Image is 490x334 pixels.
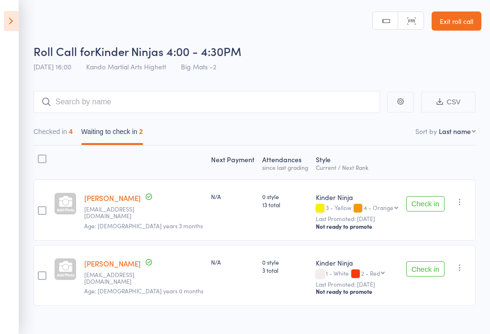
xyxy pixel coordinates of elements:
small: whitenatalie1@gmail.com [84,206,146,220]
span: [DATE] 16:00 [33,62,71,71]
div: 2 [139,128,143,135]
div: Current / Next Rank [316,164,398,170]
div: 2 - Red [361,270,380,276]
div: 1 - White [316,270,398,278]
div: Last name [439,126,471,136]
div: Style [312,150,402,175]
span: Big Mats -2 [181,62,216,71]
button: Waiting to check in2 [81,123,143,145]
span: 0 style [262,192,308,200]
div: 3 - Yellow [316,204,398,212]
span: Kinder Ninjas 4:00 - 4:30PM [95,43,241,59]
div: Next Payment [207,150,258,175]
div: Kinder Ninja [316,258,398,267]
input: Search by name [33,91,380,113]
div: Not ready to promote [316,223,398,230]
span: Roll Call for [33,43,95,59]
small: Last Promoted: [DATE] [316,281,398,288]
span: 0 style [262,258,308,266]
div: N/A [211,192,255,200]
div: since last grading [262,164,308,170]
button: CSV [421,92,476,112]
span: Kando Martial Arts Highett [86,62,166,71]
a: [PERSON_NAME] [84,193,141,203]
small: Last Promoted: [DATE] [316,215,398,222]
a: [PERSON_NAME] [84,258,141,268]
div: Kinder Ninja [316,192,398,202]
span: 13 total [262,200,308,209]
div: Atten­dances [258,150,312,175]
span: Age: [DEMOGRAPHIC_DATA] years 3 months [84,222,203,230]
button: Check in [406,196,445,212]
div: Not ready to promote [316,288,398,295]
a: Exit roll call [432,11,481,31]
div: N/A [211,258,255,266]
label: Sort by [415,126,437,136]
span: 3 total [262,266,308,274]
button: Check in [406,261,445,277]
small: sarahannecody@gmail.com [84,271,146,285]
div: 4 [69,128,73,135]
button: Checked in4 [33,123,73,145]
div: 4 - Orange [364,204,393,211]
span: Age: [DEMOGRAPHIC_DATA] years 0 months [84,287,203,295]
